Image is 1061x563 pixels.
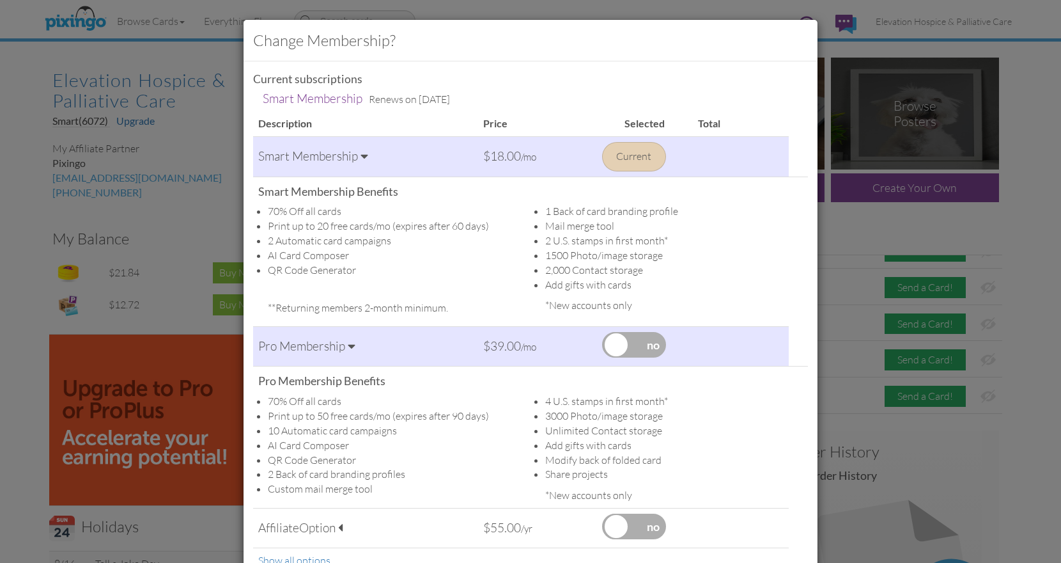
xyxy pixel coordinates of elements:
[366,87,453,111] td: Renews on [DATE]
[253,71,808,87] div: Current subscriptions
[258,519,473,537] div: Affiliate
[268,264,356,276] span: QR Code Generator
[545,488,803,503] div: *New accounts only
[545,205,678,218] span: 1 Back of card branding profile
[268,234,391,247] span: 2 Automatic card campaigns
[268,219,489,232] span: Print up to 20 free cards/mo (expires after 60 days)
[545,395,668,408] span: 4 U.S. stamps in first month*
[597,111,693,136] th: Selected
[268,468,405,480] span: 2 Back of card branding profiles
[268,454,356,466] span: QR Code Generator
[545,249,663,262] span: 1500 Photo/image storage
[268,395,341,408] span: 70% Off all cards
[545,409,663,422] span: 3000 Photo/image storage
[268,482,373,495] span: Custom mail merge tool
[521,151,536,163] span: /mo
[693,111,789,136] th: Total
[545,439,631,452] span: Add gifts with cards
[478,136,597,177] td: $18.00
[258,148,473,165] div: Smart Membership
[268,424,397,437] span: 10 Automatic card campaigns
[521,523,532,535] span: /yr
[545,424,662,437] span: Unlimited Contact storage
[253,29,808,51] h3: Change Membership?
[268,205,341,218] span: 70% Off all cards
[545,264,643,276] span: 2,000 Contact storage
[268,439,349,452] span: AI Card Composer
[478,111,597,136] th: Price
[299,520,336,535] span: Option
[602,142,666,171] div: Current
[268,301,448,314] span: **Returning members 2-month minimum.
[258,186,812,198] h4: Smart Membership Benefits
[258,375,812,388] h4: Pro Membership Benefits
[521,341,536,353] span: /mo
[268,409,489,422] span: Print up to 50 free cards/mo (expires after 90 days)
[259,87,366,111] td: Smart Membership
[545,278,631,291] span: Add gifts with cards
[545,298,803,313] div: *New accounts only
[545,234,668,247] span: 2 U.S. stamps in first month*
[478,509,597,548] td: $55.00
[478,327,597,367] td: $39.00
[268,249,349,262] span: AI Card Composer
[258,338,473,355] div: Pro Membership
[545,219,614,232] span: Mail merge tool
[545,454,662,466] span: Modify back of folded card
[253,111,478,136] th: Description
[545,468,608,480] span: Share projects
